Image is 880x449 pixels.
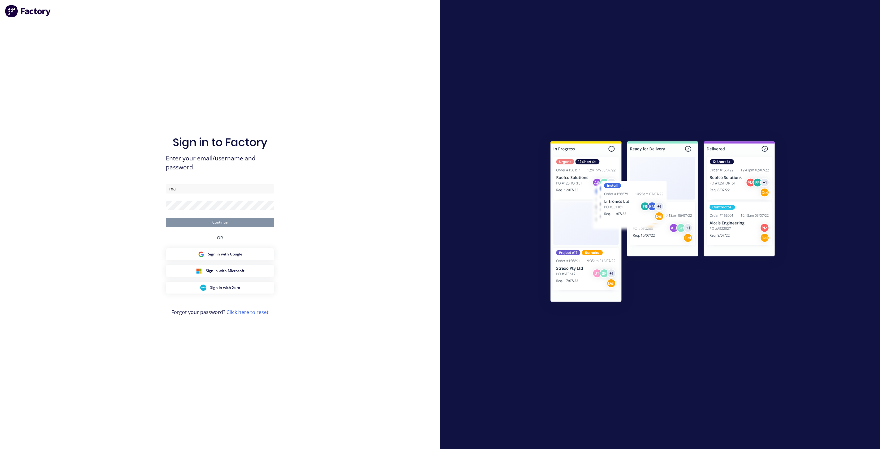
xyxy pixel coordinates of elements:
[208,251,242,257] span: Sign in with Google
[166,184,274,194] input: Email/Username
[5,5,51,17] img: Factory
[198,251,204,257] img: Google Sign in
[200,285,206,291] img: Xero Sign in
[210,285,240,290] span: Sign in with Xero
[166,282,274,294] button: Xero Sign inSign in with Xero
[196,268,202,274] img: Microsoft Sign in
[166,154,274,172] span: Enter your email/username and password.
[166,265,274,277] button: Microsoft Sign inSign in with Microsoft
[217,227,223,248] div: OR
[171,308,269,316] span: Forgot your password?
[206,268,244,274] span: Sign in with Microsoft
[166,248,274,260] button: Google Sign inSign in with Google
[166,218,274,227] button: Continue
[226,309,269,316] a: Click here to reset
[173,136,267,149] h1: Sign in to Factory
[537,129,788,316] img: Sign in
